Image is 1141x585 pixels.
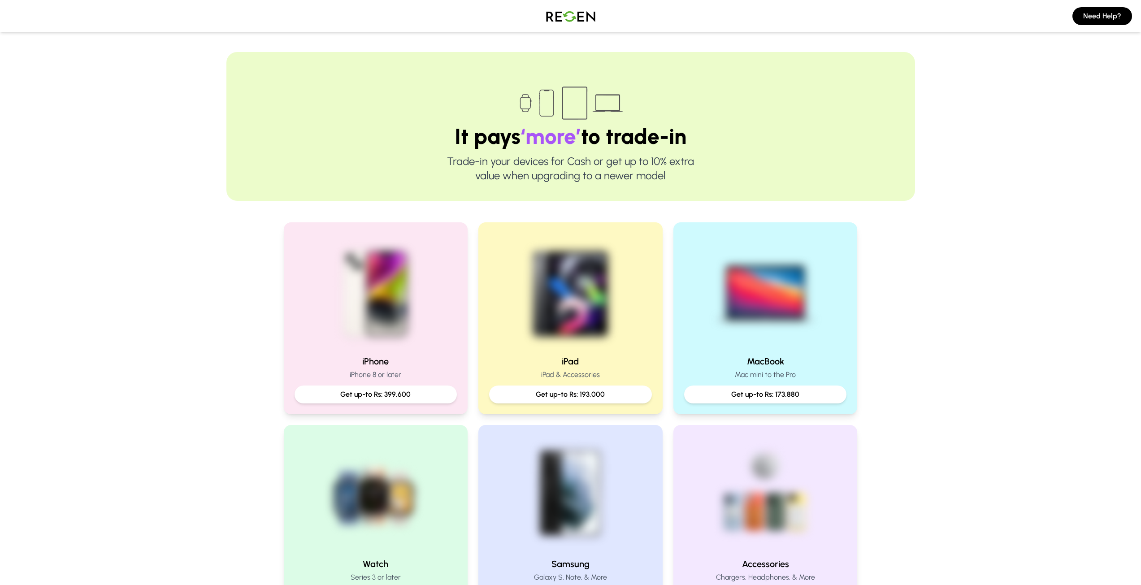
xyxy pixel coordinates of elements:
h2: MacBook [684,355,847,368]
span: ‘more’ [521,123,581,149]
p: Galaxy S, Note, & More [489,572,652,583]
h2: iPad [489,355,652,368]
p: iPad & Accessories [489,369,652,380]
h2: Samsung [489,558,652,570]
button: Need Help? [1072,7,1132,25]
p: Get up-to Rs: 193,000 [496,389,645,400]
h2: Accessories [684,558,847,570]
img: MacBook [708,233,823,348]
img: Trade-in devices [515,81,627,126]
p: Get up-to Rs: 173,880 [691,389,840,400]
p: iPhone 8 or later [295,369,457,380]
h2: Watch [295,558,457,570]
p: Mac mini to the Pro [684,369,847,380]
p: Trade-in your devices for Cash or get up to 10% extra value when upgrading to a newer model [255,154,886,183]
p: Chargers, Headphones, & More [684,572,847,583]
img: iPad [513,233,628,348]
p: Get up-to Rs: 399,600 [302,389,450,400]
p: Series 3 or later [295,572,457,583]
h1: It pays to trade-in [255,126,886,147]
img: Accessories [708,436,823,550]
img: Samsung [513,436,628,550]
img: Logo [539,4,602,29]
img: Watch [318,436,433,550]
h2: iPhone [295,355,457,368]
img: iPhone [318,233,433,348]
